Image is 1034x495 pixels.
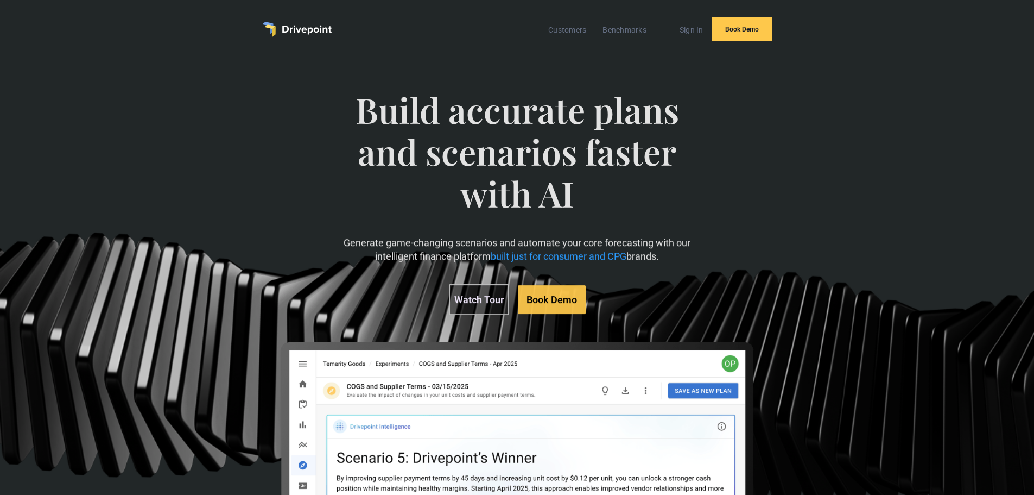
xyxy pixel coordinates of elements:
a: Customers [543,23,592,37]
a: home [262,22,332,37]
span: Build accurate plans and scenarios faster with AI [339,89,695,236]
a: Benchmarks [597,23,652,37]
a: Book Demo [712,17,772,41]
span: built just for consumer and CPG [491,251,626,262]
p: Generate game-changing scenarios and automate your core forecasting with our intelligent finance ... [339,236,695,264]
a: Book Demo [518,285,586,314]
a: Watch Tour [449,284,509,315]
a: Sign In [674,23,709,37]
